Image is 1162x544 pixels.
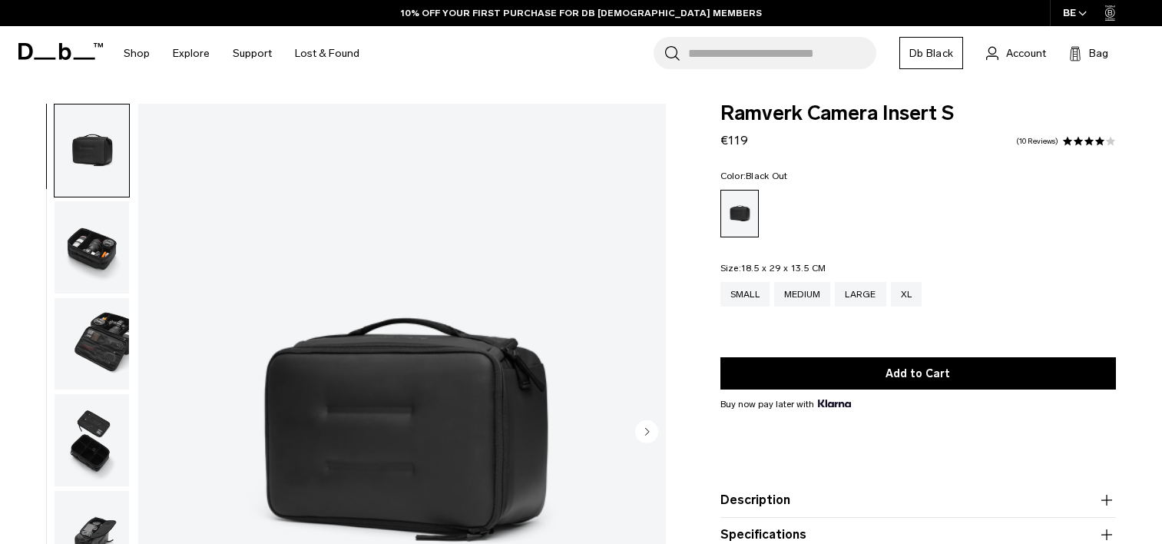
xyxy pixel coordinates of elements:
button: Ramverk Camera Insert S Black Out [54,393,130,487]
a: Explore [173,26,210,81]
span: Bag [1089,45,1108,61]
button: Bag [1069,44,1108,62]
a: Black Out [720,190,759,237]
a: 10 reviews [1016,138,1058,145]
a: 10% OFF YOUR FIRST PURCHASE FOR DB [DEMOGRAPHIC_DATA] MEMBERS [401,6,762,20]
a: XL [891,282,922,307]
button: Ramverk Camera Insert S Black Out [54,201,130,294]
button: Ramverk Camera Insert S Black Out [54,104,130,197]
button: Next slide [635,420,658,446]
span: Black Out [746,171,787,181]
span: Ramverk Camera Insert S [720,104,1116,124]
legend: Size: [720,264,826,273]
a: Db Black [899,37,963,69]
a: Lost & Found [295,26,359,81]
button: Description [720,491,1116,509]
img: Ramverk Camera Insert S Black Out [55,104,129,197]
button: Ramverk Camera Insert S Black Out [54,297,130,391]
span: Account [1006,45,1046,61]
span: Buy now pay later with [720,397,851,411]
img: {"height" => 20, "alt" => "Klarna"} [818,400,851,407]
img: Ramverk Camera Insert S Black Out [55,298,129,390]
a: Small [720,282,770,307]
span: 18.5 x 29 x 13.5 CM [741,263,826,274]
button: Add to Cart [720,357,1116,390]
a: Medium [774,282,831,307]
legend: Color: [720,171,788,181]
nav: Main Navigation [112,26,371,81]
a: Support [233,26,272,81]
img: Ramverk Camera Insert S Black Out [55,201,129,294]
span: €119 [720,133,748,148]
img: Ramverk Camera Insert S Black Out [55,394,129,486]
a: Shop [124,26,150,81]
a: Account [986,44,1046,62]
a: Large [835,282,886,307]
button: Specifications [720,526,1116,544]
